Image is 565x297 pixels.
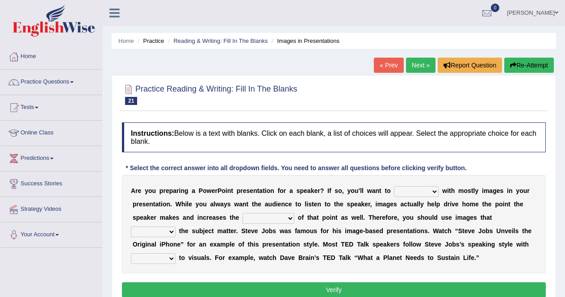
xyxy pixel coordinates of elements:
b: W [176,201,181,208]
a: Next » [406,58,435,73]
b: r [136,201,138,208]
b: a [486,214,490,221]
b: a [372,187,376,194]
a: Tests [0,95,102,117]
a: Reading & Writing: Fill In The Blanks [173,38,268,44]
b: o [388,214,392,221]
b: a [143,214,147,221]
b: e [146,201,150,208]
b: g [184,187,188,194]
b: p [159,187,163,194]
b: y [224,201,227,208]
b: o [351,187,355,194]
b: a [401,201,404,208]
b: p [133,201,137,208]
b: r [206,214,209,221]
b: i [226,187,227,194]
b: w [352,214,356,221]
a: Practice Questions [0,70,102,92]
b: i [276,201,278,208]
li: Practice [135,37,164,45]
b: i [161,201,163,208]
b: t [407,201,410,208]
b: i [306,201,308,208]
b: o [203,187,207,194]
b: i [179,187,180,194]
b: s [473,214,477,221]
b: h [484,201,488,208]
b: l [360,214,361,221]
b: e [236,214,239,221]
b: a [265,201,268,208]
b: p [350,201,354,208]
b: p [237,187,241,194]
b: e [354,201,358,208]
b: e [448,214,452,221]
b: n [270,187,274,194]
b: o [387,187,391,194]
b: e [151,214,154,221]
b: h [254,201,258,208]
b: a [210,201,214,208]
b: o [466,201,470,208]
b: u [195,227,199,234]
b: a [307,187,311,194]
b: e [219,214,223,221]
b: t [334,201,336,208]
b: r [163,187,165,194]
b: e [139,201,142,208]
b: a [259,187,263,194]
b: p [169,187,173,194]
b: s [445,214,448,221]
b: o [424,214,428,221]
li: Images in Presentations [269,37,339,45]
b: f [301,214,304,221]
a: « Prev [374,58,403,73]
b: i [450,201,452,208]
b: h [181,201,185,208]
b: n [227,187,231,194]
b: h [421,214,425,221]
b: e [431,201,435,208]
b: u [152,187,156,194]
b: m [160,214,165,221]
b: y [420,201,424,208]
b: a [239,201,243,208]
b: b [199,227,203,234]
b: a [173,187,176,194]
b: a [413,201,417,208]
b: y [516,187,519,194]
b: e [455,201,459,208]
b: . [170,201,172,208]
b: e [172,214,176,221]
b: s [223,214,226,221]
b: w [367,187,372,194]
b: u [268,201,272,208]
b: t [385,187,387,194]
span: 0 [491,4,500,12]
b: e [470,214,473,221]
b: g [466,214,470,221]
b: r [318,187,320,194]
b: t [325,201,327,208]
b: r [448,201,450,208]
h4: Below is a text with blanks. Click on each blank, a list of choices will appear. Select the appro... [122,122,546,152]
b: t [335,214,338,221]
b: d [444,201,448,208]
b: o [519,187,523,194]
b: o [326,201,331,208]
b: e [314,201,318,208]
b: a [155,201,159,208]
b: e [289,201,292,208]
b: m [458,187,464,194]
b: d [434,214,438,221]
b: e [258,201,261,208]
b: e [382,214,385,221]
b: s [335,187,338,194]
b: t [312,201,314,208]
b: h [310,214,314,221]
h2: Practice Reading & Writing: Fill In The Blanks [122,83,297,105]
b: y [347,187,351,194]
b: o [297,201,301,208]
b: s [500,187,504,194]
